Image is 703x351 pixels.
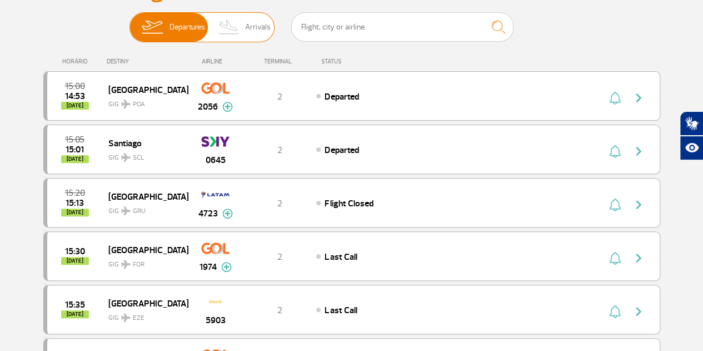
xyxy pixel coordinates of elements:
[61,102,89,110] span: [DATE]
[325,145,358,156] span: Departed
[121,153,131,162] img: destiny_airplane.svg
[108,93,180,110] span: GIG
[222,209,233,219] img: mais-info-painel-voo.svg
[61,257,89,265] span: [DATE]
[108,296,180,310] span: [GEOGRAPHIC_DATA]
[632,145,645,158] img: seta-direita-painel-voo.svg
[243,58,316,65] div: TERMINAL
[609,198,621,211] img: sino-painel-voo.svg
[277,91,282,102] span: 2
[121,260,131,269] img: destiny_airplane.svg
[108,307,180,323] span: GIG
[325,91,358,102] span: Departed
[133,206,146,216] span: GRU
[277,305,282,316] span: 2
[277,145,282,156] span: 2
[66,146,84,154] span: 2025-09-26 15:01:57
[291,12,513,42] input: Flight, city or airline
[198,100,218,113] span: 2056
[121,100,131,108] img: destiny_airplane.svg
[47,58,107,65] div: HORÁRIO
[325,251,357,263] span: Last Call
[200,260,217,274] span: 1974
[680,111,703,160] div: Plugin de acessibilidade da Hand Talk.
[213,13,246,42] img: slider-desembarque
[134,13,169,42] img: slider-embarque
[221,262,232,272] img: mais-info-painel-voo.svg
[65,136,84,144] span: 2025-09-26 15:05:00
[609,305,621,318] img: sino-painel-voo.svg
[609,91,621,105] img: sino-painel-voo.svg
[609,251,621,265] img: sino-painel-voo.svg
[206,154,226,167] span: 0645
[632,198,645,211] img: seta-direita-painel-voo.svg
[325,305,357,316] span: Last Call
[198,207,218,220] span: 4723
[108,254,180,270] span: GIG
[316,58,406,65] div: STATUS
[65,301,85,309] span: 2025-09-26 15:35:00
[65,92,85,100] span: 2025-09-26 14:53:00
[108,243,180,257] span: [GEOGRAPHIC_DATA]
[169,13,205,42] span: Departures
[121,313,131,322] img: destiny_airplane.svg
[65,189,85,197] span: 2025-09-26 15:20:00
[65,82,85,90] span: 2025-09-26 15:00:00
[108,136,180,150] span: Santiago
[108,82,180,97] span: [GEOGRAPHIC_DATA]
[222,102,233,112] img: mais-info-painel-voo.svg
[245,13,271,42] span: Arrivals
[61,155,89,163] span: [DATE]
[277,198,282,209] span: 2
[632,251,645,265] img: seta-direita-painel-voo.svg
[133,313,144,323] span: EZE
[65,248,85,255] span: 2025-09-26 15:30:00
[325,198,373,209] span: Flight Closed
[632,305,645,318] img: seta-direita-painel-voo.svg
[107,58,188,65] div: DESTINY
[108,147,180,163] span: GIG
[133,100,145,110] span: POA
[609,145,621,158] img: sino-painel-voo.svg
[133,260,144,270] span: FOR
[680,136,703,160] button: Abrir recursos assistivos.
[133,153,144,163] span: SCL
[108,200,180,216] span: GIG
[680,111,703,136] button: Abrir tradutor de língua de sinais.
[66,199,84,207] span: 2025-09-26 15:13:35
[61,209,89,216] span: [DATE]
[108,189,180,204] span: [GEOGRAPHIC_DATA]
[61,310,89,318] span: [DATE]
[632,91,645,105] img: seta-direita-painel-voo.svg
[206,314,226,327] span: 5903
[188,58,243,65] div: AIRLINE
[277,251,282,263] span: 2
[121,206,131,215] img: destiny_airplane.svg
